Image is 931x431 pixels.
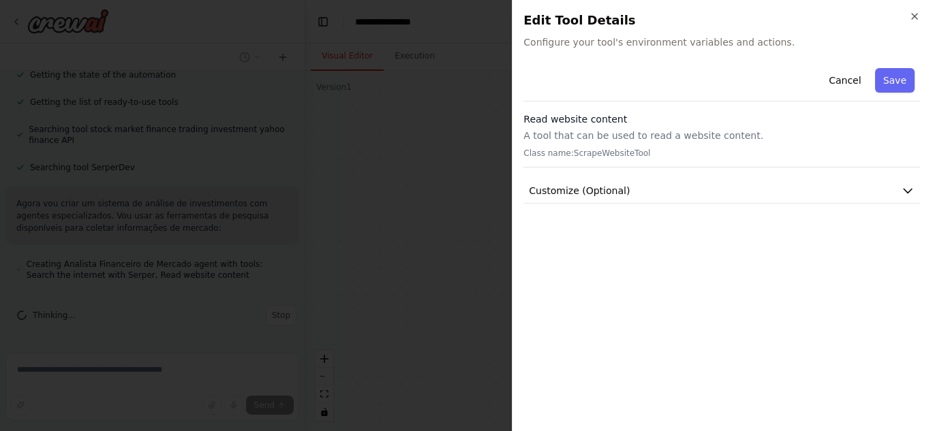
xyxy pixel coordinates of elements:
[875,68,915,93] button: Save
[523,35,920,49] span: Configure your tool's environment variables and actions.
[523,178,920,204] button: Customize (Optional)
[523,148,920,159] p: Class name: ScrapeWebsiteTool
[523,11,920,30] h2: Edit Tool Details
[523,129,920,142] p: A tool that can be used to read a website content.
[523,112,920,126] h3: Read website content
[529,184,630,197] span: Customize (Optional)
[821,68,869,93] button: Cancel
